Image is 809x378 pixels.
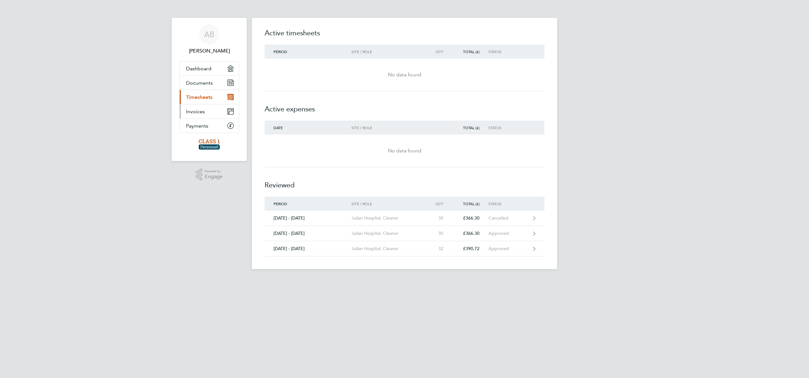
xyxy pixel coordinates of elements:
div: Qty [424,49,452,54]
a: Go to home page [179,139,239,150]
div: Cancelled [488,215,528,221]
div: Site / Role [351,201,424,206]
span: Powered by [205,169,223,174]
a: [DATE] - [DATE]Julian Hospital, Cleaner30£366.30Approved [265,226,544,241]
div: Status [488,201,528,206]
span: Invoices [186,108,205,115]
div: [DATE] - [DATE] [265,215,351,221]
div: Julian Hospital, Cleaner [351,246,424,251]
div: No data found [265,147,544,155]
a: [DATE] - [DATE]Julian Hospital, Cleaner30£366.30Cancelled [265,211,544,226]
span: Payments [186,123,208,129]
a: Payments [180,119,239,133]
div: £366.30 [452,215,488,221]
div: Site / Role [351,49,424,54]
span: Documents [186,80,213,86]
div: Approved [488,246,528,251]
div: Status [488,49,528,54]
span: Timesheets [186,94,212,100]
span: Dashboard [186,66,211,72]
a: Dashboard [180,61,239,75]
span: AB [204,30,214,38]
div: Qty [424,201,452,206]
span: Period [273,49,287,54]
div: Approved [488,231,528,236]
a: Documents [180,76,239,90]
span: Anthony Barrett [179,47,239,55]
div: Julian Hospital, Cleaner [351,215,424,221]
a: Invoices [180,104,239,118]
nav: Main navigation [172,18,247,161]
a: Timesheets [180,90,239,104]
h2: Active timesheets [265,28,544,45]
div: £366.30 [452,231,488,236]
span: Period [273,201,287,206]
div: 30 [424,215,452,221]
h2: Active expenses [265,91,544,121]
h2: Reviewed [265,167,544,197]
div: [DATE] - [DATE] [265,231,351,236]
div: No data found [265,71,544,79]
div: [DATE] - [DATE] [265,246,351,251]
a: Powered byEngage [196,169,223,181]
span: Engage [205,174,223,179]
div: 30 [424,231,452,236]
div: 32 [424,246,452,251]
div: Total (£) [452,49,488,54]
div: Site / Role [351,125,424,130]
a: [DATE] - [DATE]Julian Hospital, Cleaner32£390.72Approved [265,241,544,256]
div: Date [265,125,351,130]
div: Julian Hospital, Cleaner [351,231,424,236]
div: Total (£) [452,201,488,206]
img: class1personnel-logo-retina.png [199,139,220,150]
div: Status [488,125,528,130]
div: £390.72 [452,246,488,251]
a: AB[PERSON_NAME] [179,24,239,55]
div: Total (£) [452,125,488,130]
